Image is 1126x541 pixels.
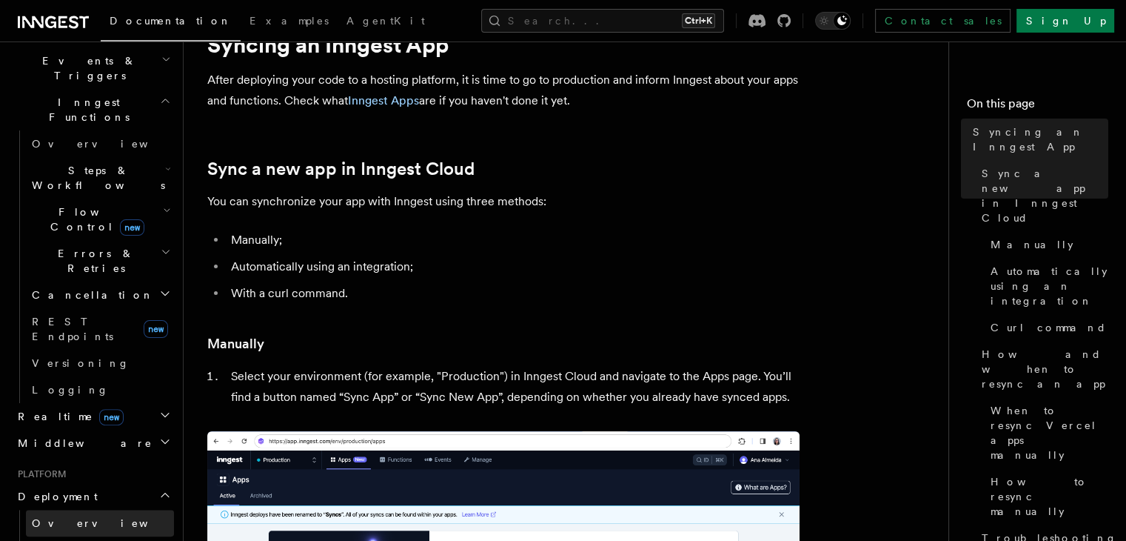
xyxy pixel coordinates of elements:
[985,258,1108,314] a: Automatically using an integration
[207,159,475,179] a: Sync a new app in Inngest Cloud
[26,157,174,199] button: Steps & Workflows
[227,283,800,304] li: With a curl command.
[207,333,264,354] a: Manually
[32,138,184,150] span: Overview
[207,31,800,58] h1: Syncing an Inngest App
[985,231,1108,258] a: Manually
[26,350,174,376] a: Versioning
[249,15,329,27] span: Examples
[12,430,174,457] button: Middleware
[26,308,174,350] a: REST Endpointsnew
[26,246,161,276] span: Errors & Retries
[26,240,174,282] button: Errors & Retries
[967,95,1108,119] h4: On this page
[26,510,174,537] a: Overview
[991,237,1073,252] span: Manually
[12,403,174,430] button: Realtimenew
[338,4,434,40] a: AgentKit
[12,89,174,130] button: Inngest Functions
[12,436,153,451] span: Middleware
[120,219,144,236] span: new
[26,205,163,234] span: Flow Control
[26,199,174,240] button: Flow Controlnew
[348,93,419,107] a: Inngest Apps
[991,264,1108,308] span: Automatically using an integration
[1016,9,1114,33] a: Sign Up
[101,4,241,42] a: Documentation
[227,256,800,277] li: Automatically using an integration;
[26,130,174,157] a: Overview
[12,47,174,89] button: Events & Triggers
[110,15,232,27] span: Documentation
[985,314,1108,341] a: Curl command
[682,13,715,28] kbd: Ctrl+K
[207,191,800,212] p: You can synchronize your app with Inngest using three methods:
[12,489,98,504] span: Deployment
[26,376,174,403] a: Logging
[32,384,109,396] span: Logging
[12,53,161,83] span: Events & Triggers
[227,366,800,408] li: Select your environment (for example, "Production") in Inngest Cloud and navigate to the Apps pag...
[26,163,165,193] span: Steps & Workflows
[985,468,1108,525] a: How to resync manually
[32,357,130,369] span: Versioning
[982,347,1108,391] span: How and when to resync an app
[973,125,1108,154] span: Syncing an Inngest App
[241,4,338,40] a: Examples
[26,282,174,308] button: Cancellation
[12,130,174,403] div: Inngest Functions
[976,341,1108,397] a: How and when to resync an app
[976,160,1108,231] a: Sync a new app in Inngest Cloud
[32,517,184,529] span: Overview
[12,95,160,125] span: Inngest Functions
[985,397,1108,468] a: When to resync Vercel apps manually
[32,316,113,342] span: REST Endpoints
[982,166,1108,225] span: Sync a new app in Inngest Cloud
[12,409,124,424] span: Realtime
[227,230,800,250] li: Manually;
[481,9,724,33] button: Search...Ctrl+K
[875,9,1011,33] a: Contact sales
[144,320,168,338] span: new
[346,15,425,27] span: AgentKit
[815,12,851,30] button: Toggle dark mode
[99,409,124,425] span: new
[207,70,800,111] p: After deploying your code to a hosting platform, it is time to go to production and inform Innges...
[12,483,174,510] button: Deployment
[991,403,1108,462] span: When to resync Vercel apps manually
[991,320,1107,335] span: Curl command
[12,468,67,480] span: Platform
[991,474,1108,519] span: How to resync manually
[967,119,1108,160] a: Syncing an Inngest App
[26,288,154,302] span: Cancellation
